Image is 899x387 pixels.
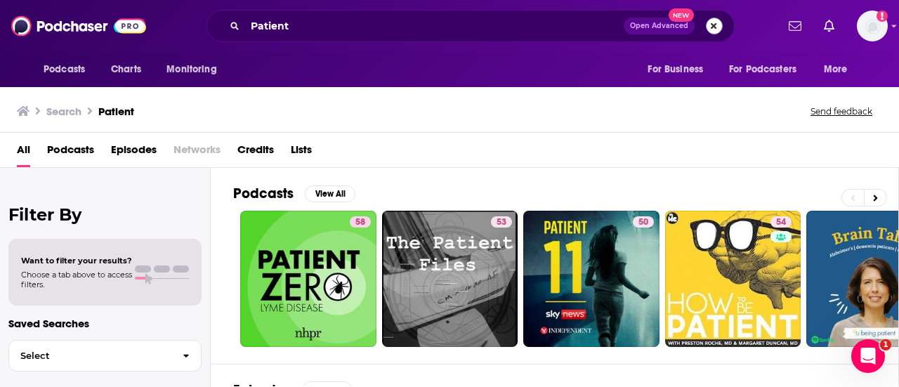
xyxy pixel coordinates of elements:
[102,56,150,83] a: Charts
[206,10,735,42] div: Search podcasts, credits, & more...
[111,60,141,79] span: Charts
[233,185,294,202] h2: Podcasts
[491,216,512,228] a: 53
[720,56,817,83] button: open menu
[291,138,312,167] a: Lists
[857,11,888,41] span: Logged in as LBraverman
[305,185,355,202] button: View All
[98,105,134,118] h3: Patient
[237,138,274,167] a: Credits
[111,138,157,167] a: Episodes
[11,13,146,39] img: Podchaser - Follow, Share and Rate Podcasts
[776,216,786,230] span: 54
[665,211,801,347] a: 54
[729,60,796,79] span: For Podcasters
[240,211,376,347] a: 58
[382,211,518,347] a: 53
[624,18,695,34] button: Open AdvancedNew
[497,216,506,230] span: 53
[877,11,888,22] svg: Add a profile image
[638,56,721,83] button: open menu
[783,14,807,38] a: Show notifications dropdown
[47,138,94,167] a: Podcasts
[806,105,877,117] button: Send feedback
[166,60,216,79] span: Monitoring
[824,60,848,79] span: More
[814,56,865,83] button: open menu
[633,216,654,228] a: 50
[245,15,624,37] input: Search podcasts, credits, & more...
[21,270,132,289] span: Choose a tab above to access filters.
[669,8,694,22] span: New
[8,204,202,225] h2: Filter By
[648,60,703,79] span: For Business
[350,216,371,228] a: 58
[157,56,235,83] button: open menu
[770,216,792,228] a: 54
[630,22,688,29] span: Open Advanced
[818,14,840,38] a: Show notifications dropdown
[17,138,30,167] a: All
[9,351,171,360] span: Select
[880,339,891,350] span: 1
[46,105,81,118] h3: Search
[8,317,202,330] p: Saved Searches
[34,56,103,83] button: open menu
[44,60,85,79] span: Podcasts
[857,11,888,41] button: Show profile menu
[233,185,355,202] a: PodcastsView All
[8,340,202,372] button: Select
[21,256,132,265] span: Want to filter your results?
[851,339,885,373] iframe: Intercom live chat
[857,11,888,41] img: User Profile
[523,211,660,347] a: 50
[638,216,648,230] span: 50
[173,138,221,167] span: Networks
[355,216,365,230] span: 58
